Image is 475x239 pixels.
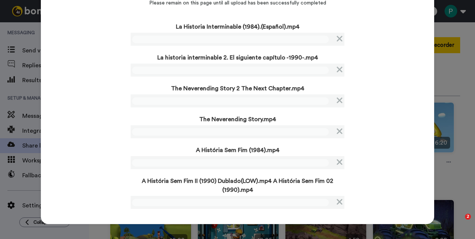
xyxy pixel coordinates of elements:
p: A História Sem Fim (1984).mp4 [131,146,344,155]
p: The Neverending Story.mp4 [131,115,344,124]
span: 2 [465,214,471,220]
iframe: Intercom live chat [450,214,468,232]
p: A História Sem Fim II (1990) Dublado(LOW).mp4 A História Sem Fim 02 (1990).mp4 [131,177,344,194]
p: La Historia Interminable (1984).(Español).mp4 [131,22,344,31]
p: The Neverending Story 2 The Next Chapter.mp4 [131,84,344,93]
p: La historia interminable 2. El siguiente capítulo -1990-.mp4 [131,53,344,62]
